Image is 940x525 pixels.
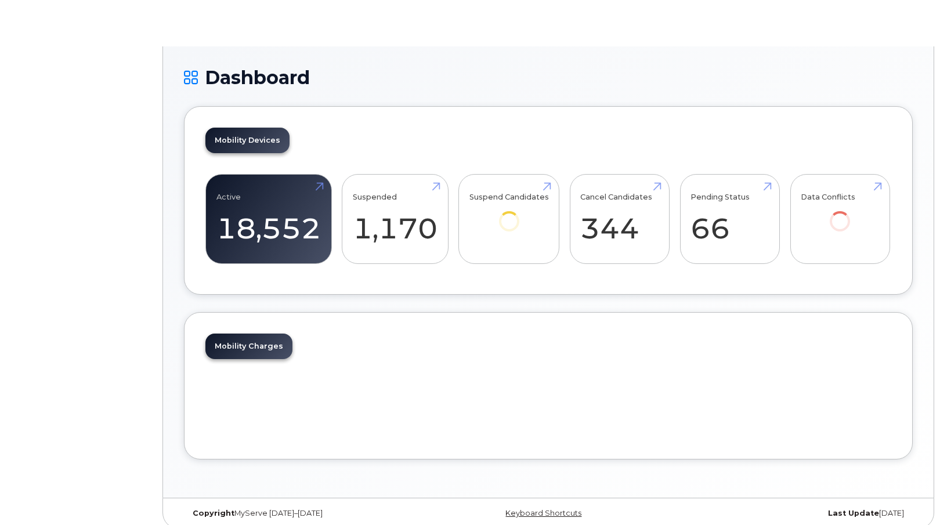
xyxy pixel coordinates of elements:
a: Mobility Charges [205,334,292,359]
a: Suspend Candidates [469,181,549,248]
div: [DATE] [670,509,913,518]
a: Pending Status 66 [690,181,769,258]
strong: Copyright [193,509,234,517]
a: Keyboard Shortcuts [505,509,581,517]
a: Suspended 1,170 [353,181,438,258]
a: Mobility Devices [205,128,290,153]
strong: Last Update [828,509,879,517]
div: MyServe [DATE]–[DATE] [184,509,427,518]
h1: Dashboard [184,67,913,88]
a: Active 18,552 [216,181,321,258]
a: Data Conflicts [801,181,879,248]
a: Cancel Candidates 344 [580,181,659,258]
